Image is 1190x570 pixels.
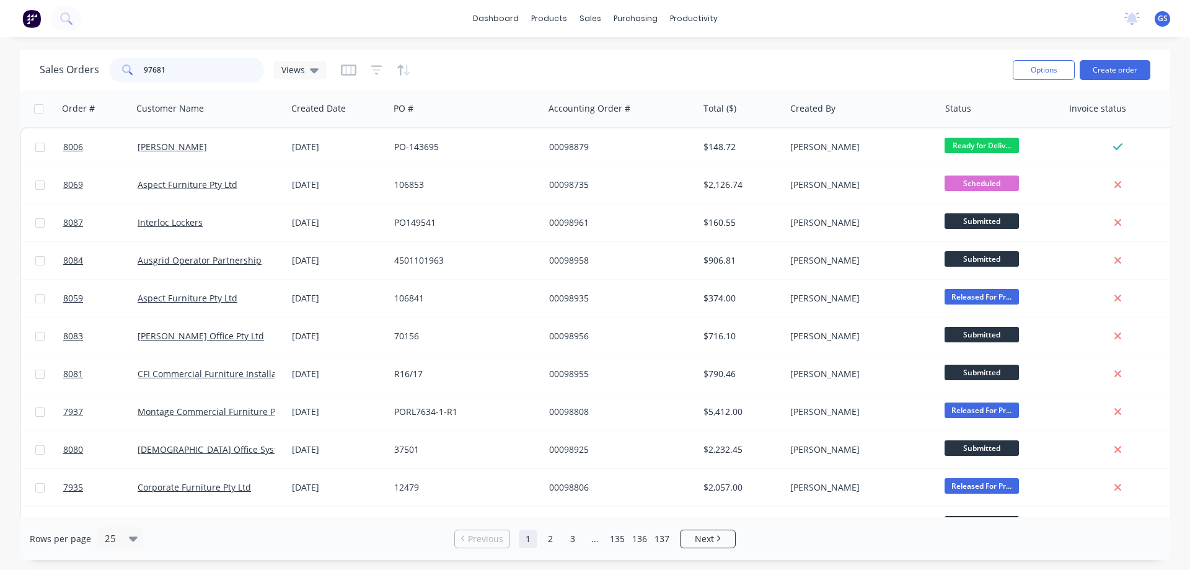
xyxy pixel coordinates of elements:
div: [DATE] [292,443,384,456]
div: [PERSON_NAME] [790,330,928,342]
div: sales [573,9,607,28]
span: Rows per page [30,533,91,545]
span: Scheduled [945,176,1019,191]
span: Views [281,63,305,76]
a: 8059 [63,280,138,317]
span: Submitted [945,213,1019,229]
div: purchasing [607,9,664,28]
span: Submitted [945,327,1019,342]
div: 12479 [394,481,532,494]
div: R16/17 [394,368,532,380]
div: [PERSON_NAME] [790,292,928,305]
div: $2,232.45 [703,443,776,456]
div: 00098935 [549,292,687,305]
a: 7969 [63,507,138,544]
div: 70156 [394,330,532,342]
div: 37501 [394,443,532,456]
div: [PERSON_NAME] [790,406,928,418]
a: 8081 [63,355,138,393]
a: Aspect Furniture Pty Ltd [138,179,237,190]
span: 8069 [63,179,83,191]
div: $5,412.00 [703,406,776,418]
div: 00098879 [549,141,687,153]
a: 8083 [63,318,138,355]
span: Previous [468,533,503,545]
input: Search... [144,58,265,82]
div: [PERSON_NAME] [790,368,928,380]
div: Created By [790,102,835,115]
a: Jump forward [586,530,604,548]
a: Page 2 [541,530,560,548]
div: [DATE] [292,216,384,229]
a: Next page [681,533,735,545]
div: 00098956 [549,330,687,342]
div: productivity [664,9,724,28]
div: 00098925 [549,443,687,456]
div: $716.10 [703,330,776,342]
a: Interloc Lockers [138,216,203,228]
div: [PERSON_NAME] [790,254,928,267]
a: 7937 [63,393,138,430]
a: Montage Commercial Furniture Pty Ltd [138,406,298,417]
div: Created Date [291,102,346,115]
button: Options [1013,60,1075,80]
span: 8081 [63,368,83,380]
div: products [525,9,573,28]
a: Corporate Furniture Pty Ltd [138,481,251,493]
div: Order # [62,102,95,115]
span: Next [695,533,714,545]
div: $374.00 [703,292,776,305]
a: Aspect Furniture Pty Ltd [138,292,237,304]
div: 106841 [394,292,532,305]
div: [PERSON_NAME] [790,216,928,229]
div: $906.81 [703,254,776,267]
span: 8084 [63,254,83,267]
div: $160.55 [703,216,776,229]
a: 8006 [63,128,138,166]
span: Released For Pr... [945,289,1019,305]
div: [DATE] [292,368,384,380]
span: 8059 [63,292,83,305]
div: $148.72 [703,141,776,153]
a: Page 135 [608,530,627,548]
div: [PERSON_NAME] [790,481,928,494]
img: Factory [22,9,41,28]
div: 00098961 [549,216,687,229]
div: 00098958 [549,254,687,267]
a: Page 136 [630,530,649,548]
div: [DATE] [292,141,384,153]
span: Submitted [945,251,1019,267]
div: 106853 [394,179,532,191]
a: 8087 [63,204,138,241]
div: PO-143695 [394,141,532,153]
a: [DEMOGRAPHIC_DATA] Office Systems [138,443,294,455]
a: Previous page [455,533,509,545]
a: Page 3 [563,530,582,548]
div: [DATE] [292,292,384,305]
a: Page 137 [653,530,671,548]
div: Total ($) [703,102,736,115]
span: Ready for Deliv... [945,138,1019,153]
a: 8069 [63,166,138,203]
div: [DATE] [292,481,384,494]
span: Released For Pr... [945,403,1019,418]
div: $2,126.74 [703,179,776,191]
div: [DATE] [292,254,384,267]
span: 7937 [63,406,83,418]
span: 8080 [63,443,83,456]
span: 8083 [63,330,83,342]
div: 00098735 [549,179,687,191]
div: 00098806 [549,481,687,494]
span: Released For Pr... [945,478,1019,494]
span: Submitted [945,365,1019,380]
a: dashboard [467,9,525,28]
div: PO149541 [394,216,532,229]
div: [PERSON_NAME] [790,443,928,456]
div: $2,057.00 [703,481,776,494]
div: Accounting Order # [549,102,630,115]
div: [DATE] [292,330,384,342]
span: Submitted [945,516,1019,532]
div: [PERSON_NAME] [790,179,928,191]
div: $790.46 [703,368,776,380]
span: Submitted [945,440,1019,456]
